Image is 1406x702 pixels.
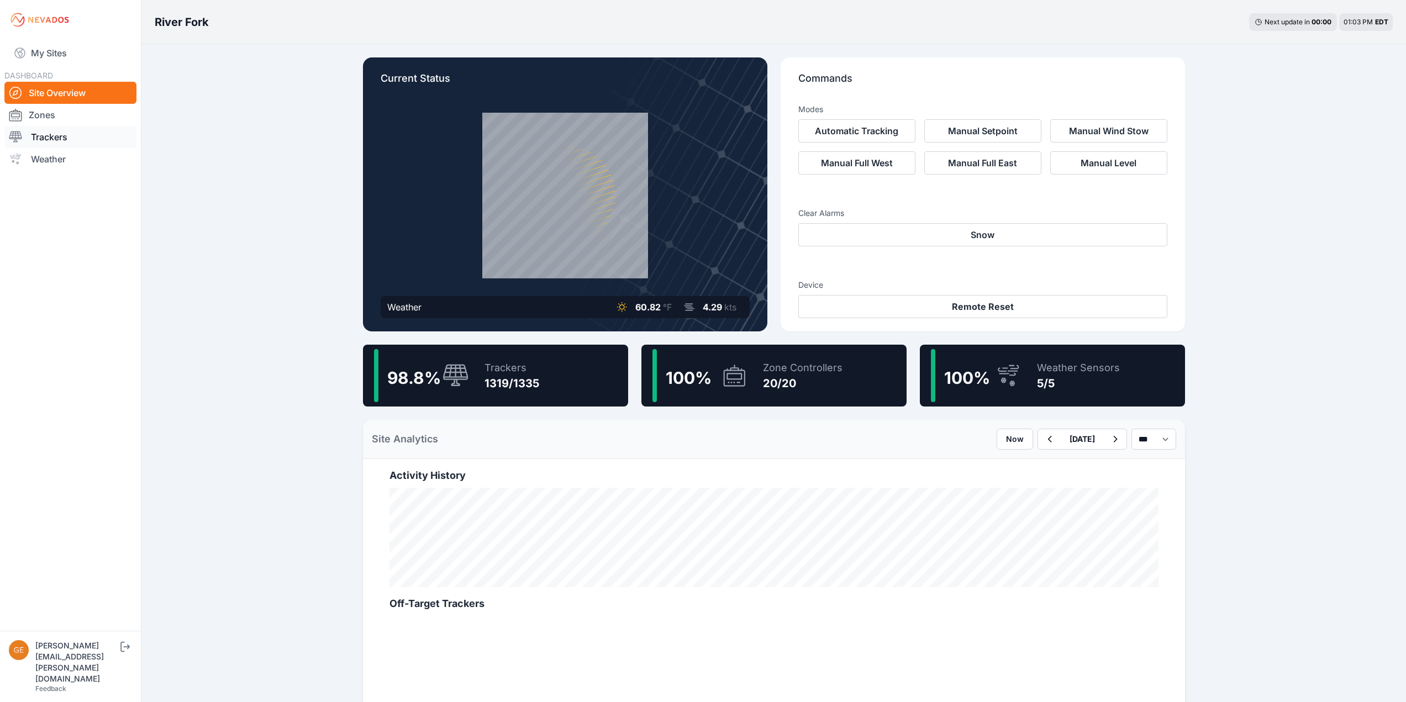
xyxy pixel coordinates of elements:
[798,71,1167,95] p: Commands
[635,302,661,313] span: 60.82
[485,360,539,376] div: Trackers
[763,360,842,376] div: Zone Controllers
[997,429,1033,450] button: Now
[387,300,422,314] div: Weather
[387,368,441,388] span: 98.8 %
[798,104,823,115] h3: Modes
[798,295,1167,318] button: Remote Reset
[363,345,628,407] a: 98.8%Trackers1319/1335
[9,11,71,29] img: Nevados
[924,151,1041,175] button: Manual Full East
[920,345,1185,407] a: 100%Weather Sensors5/5
[798,279,1167,291] h3: Device
[35,640,118,684] div: [PERSON_NAME][EMAIL_ADDRESS][PERSON_NAME][DOMAIN_NAME]
[372,431,438,447] h2: Site Analytics
[155,8,209,36] nav: Breadcrumb
[485,376,539,391] div: 1319/1335
[798,151,915,175] button: Manual Full West
[1050,119,1167,142] button: Manual Wind Stow
[9,640,29,660] img: geoffrey.crabtree@solvenergy.com
[798,223,1167,246] button: Snow
[4,104,136,126] a: Zones
[663,302,672,313] span: °F
[641,345,907,407] a: 100%Zone Controllers20/20
[389,468,1158,483] h2: Activity History
[763,376,842,391] div: 20/20
[381,71,750,95] p: Current Status
[1312,18,1331,27] div: 00 : 00
[1037,376,1120,391] div: 5/5
[798,208,1167,219] h3: Clear Alarms
[4,126,136,148] a: Trackers
[4,71,53,80] span: DASHBOARD
[798,119,915,142] button: Automatic Tracking
[724,302,736,313] span: kts
[35,684,66,693] a: Feedback
[1375,18,1388,26] span: EDT
[1265,18,1310,26] span: Next update in
[1050,151,1167,175] button: Manual Level
[666,368,712,388] span: 100 %
[4,82,136,104] a: Site Overview
[944,368,990,388] span: 100 %
[4,148,136,170] a: Weather
[1037,360,1120,376] div: Weather Sensors
[4,40,136,66] a: My Sites
[1061,429,1104,449] button: [DATE]
[703,302,722,313] span: 4.29
[1344,18,1373,26] span: 01:03 PM
[155,14,209,30] h3: River Fork
[389,596,1158,611] h2: Off-Target Trackers
[924,119,1041,142] button: Manual Setpoint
